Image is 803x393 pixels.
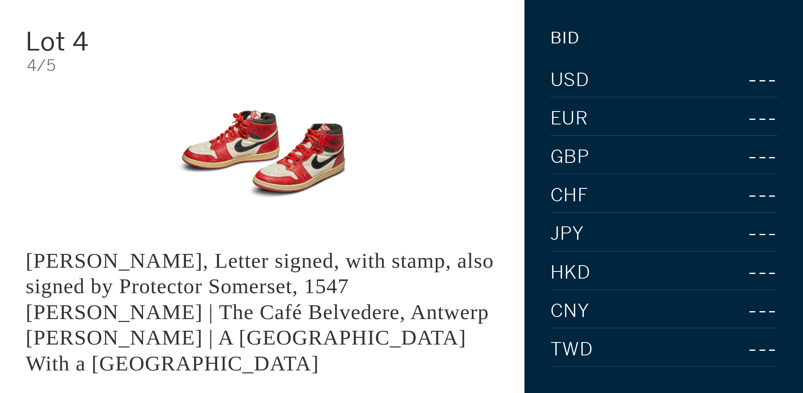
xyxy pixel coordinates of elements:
div: --- [725,106,777,131]
div: Bid [550,30,580,46]
div: --- [697,67,777,93]
span: CHF [550,186,589,205]
img: King Edward VI, Letter signed, with stamp, also signed by Protector Somerset, 1547 LOUIS VAN ENGE... [161,86,364,222]
div: --- [694,221,777,246]
div: Lot 4 [26,29,183,54]
span: EUR [550,109,588,128]
div: [PERSON_NAME], Letter signed, with stamp, also signed by Protector Somerset, 1547 [PERSON_NAME] |... [26,248,494,375]
span: CNY [550,302,590,320]
div: --- [726,144,777,170]
span: GBP [550,148,590,166]
div: --- [720,298,777,324]
div: 4/5 [27,58,499,74]
span: USD [550,71,590,89]
div: --- [713,260,777,285]
div: --- [705,337,777,362]
span: TWD [550,340,593,359]
span: JPY [550,225,584,243]
div: --- [727,183,777,208]
span: HKD [550,264,591,282]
